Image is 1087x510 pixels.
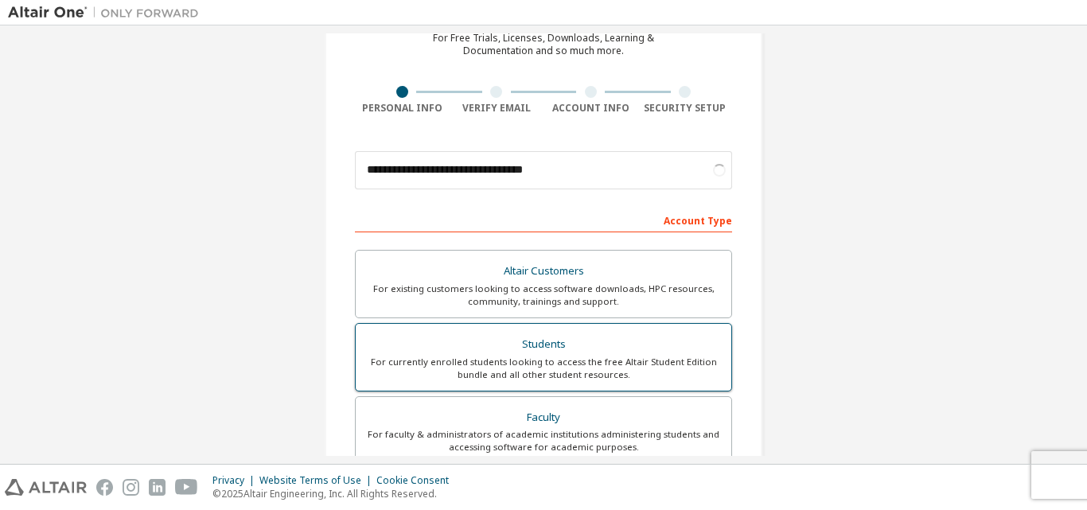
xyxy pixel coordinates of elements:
div: For Free Trials, Licenses, Downloads, Learning & Documentation and so much more. [433,32,654,57]
div: Security Setup [638,102,733,115]
div: Account Type [355,207,732,232]
img: Altair One [8,5,207,21]
img: altair_logo.svg [5,479,87,496]
div: Privacy [212,474,259,487]
div: For currently enrolled students looking to access the free Altair Student Edition bundle and all ... [365,356,722,381]
img: facebook.svg [96,479,113,496]
div: Students [365,333,722,356]
div: Altair Customers [365,260,722,282]
div: For existing customers looking to access software downloads, HPC resources, community, trainings ... [365,282,722,308]
div: Personal Info [355,102,450,115]
p: © 2025 Altair Engineering, Inc. All Rights Reserved. [212,487,458,500]
img: instagram.svg [123,479,139,496]
img: linkedin.svg [149,479,166,496]
div: Faculty [365,407,722,429]
img: youtube.svg [175,479,198,496]
div: Verify Email [450,102,544,115]
div: Cookie Consent [376,474,458,487]
div: Account Info [543,102,638,115]
div: Website Terms of Use [259,474,376,487]
div: For faculty & administrators of academic institutions administering students and accessing softwa... [365,428,722,454]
